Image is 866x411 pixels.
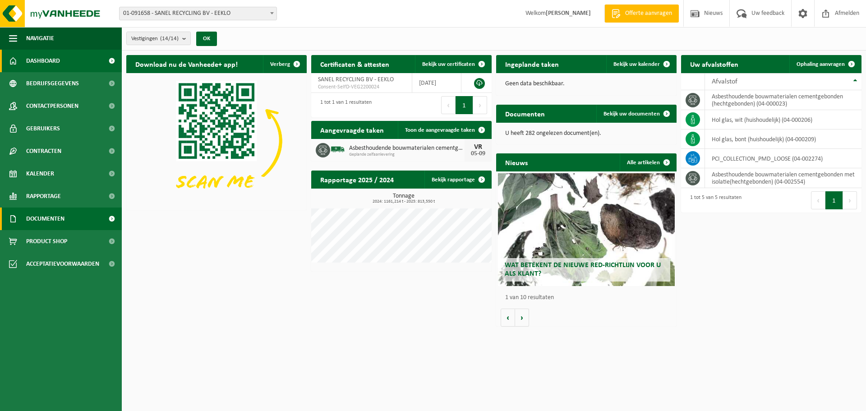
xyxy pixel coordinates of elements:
h2: Ingeplande taken [496,55,568,73]
a: Bekijk rapportage [424,171,491,189]
button: Previous [811,191,825,209]
p: 1 van 10 resultaten [505,295,672,301]
h2: Download nu de Vanheede+ app! [126,55,247,73]
td: PCI_COLLECTION_PMD_LOOSE (04-002274) [705,149,861,168]
span: Bekijk uw documenten [603,111,660,117]
a: Bekijk uw certificaten [415,55,491,73]
a: Ophaling aanvragen [789,55,861,73]
span: Dashboard [26,50,60,72]
a: Toon de aangevraagde taken [398,121,491,139]
h3: Tonnage [316,193,492,204]
h2: Certificaten & attesten [311,55,398,73]
span: Bekijk uw kalender [613,61,660,67]
h2: Documenten [496,105,554,122]
a: Offerte aanvragen [604,5,679,23]
button: Vorige [501,309,515,327]
span: Ophaling aanvragen [797,61,845,67]
span: Bedrijfsgegevens [26,72,79,95]
button: Volgende [515,309,529,327]
img: Download de VHEPlus App [126,73,307,208]
span: Toon de aangevraagde taken [405,127,475,133]
a: Bekijk uw documenten [596,105,676,123]
span: SANEL RECYCLING BV - EEKLO [318,76,394,83]
span: Wat betekent de nieuwe RED-richtlijn voor u als klant? [505,262,661,277]
span: Verberg [270,61,290,67]
button: Previous [441,96,456,114]
span: 01-091658 - SANEL RECYCLING BV - EEKLO [119,7,277,20]
span: Kalender [26,162,54,185]
button: 1 [456,96,473,114]
span: Offerte aanvragen [623,9,674,18]
span: Bekijk uw certificaten [422,61,475,67]
span: Documenten [26,208,64,230]
span: Afvalstof [712,78,737,85]
span: Contracten [26,140,61,162]
div: 05-09 [469,151,487,157]
button: OK [196,32,217,46]
h2: Uw afvalstoffen [681,55,747,73]
span: Geplande zelfaanlevering [349,152,465,157]
span: 01-091658 - SANEL RECYCLING BV - EEKLO [120,7,276,20]
h2: Nieuws [496,153,537,171]
a: Bekijk uw kalender [606,55,676,73]
td: asbesthoudende bouwmaterialen cementgebonden (hechtgebonden) (04-000023) [705,90,861,110]
p: U heeft 282 ongelezen document(en). [505,130,668,137]
td: hol glas, bont (huishoudelijk) (04-000209) [705,129,861,149]
button: 1 [825,191,843,209]
h2: Rapportage 2025 / 2024 [311,171,403,188]
a: Alle artikelen [620,153,676,171]
button: Next [843,191,857,209]
span: Consent-SelfD-VEG2200024 [318,83,405,91]
div: 1 tot 1 van 1 resultaten [316,95,372,115]
button: Next [473,96,487,114]
span: 2024: 1161,214 t - 2025: 813,550 t [316,199,492,204]
span: Rapportage [26,185,61,208]
td: [DATE] [412,73,461,93]
span: Contactpersonen [26,95,78,117]
strong: [PERSON_NAME] [546,10,591,17]
a: Wat betekent de nieuwe RED-richtlijn voor u als klant? [498,173,675,286]
button: Verberg [263,55,306,73]
span: Vestigingen [131,32,179,46]
span: Acceptatievoorwaarden [26,253,99,275]
span: Product Shop [26,230,67,253]
img: BL-SO-LV [330,142,345,157]
button: Vestigingen(14/14) [126,32,191,45]
div: VR [469,143,487,151]
span: Navigatie [26,27,54,50]
count: (14/14) [160,36,179,42]
td: asbesthoudende bouwmaterialen cementgebonden met isolatie(hechtgebonden) (04-002554) [705,168,861,188]
span: Gebruikers [26,117,60,140]
div: 1 tot 5 van 5 resultaten [686,190,742,210]
p: Geen data beschikbaar. [505,81,668,87]
span: Asbesthoudende bouwmaterialen cementgebonden (hechtgebonden) [349,145,465,152]
h2: Aangevraagde taken [311,121,393,139]
td: hol glas, wit (huishoudelijk) (04-000206) [705,110,861,129]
